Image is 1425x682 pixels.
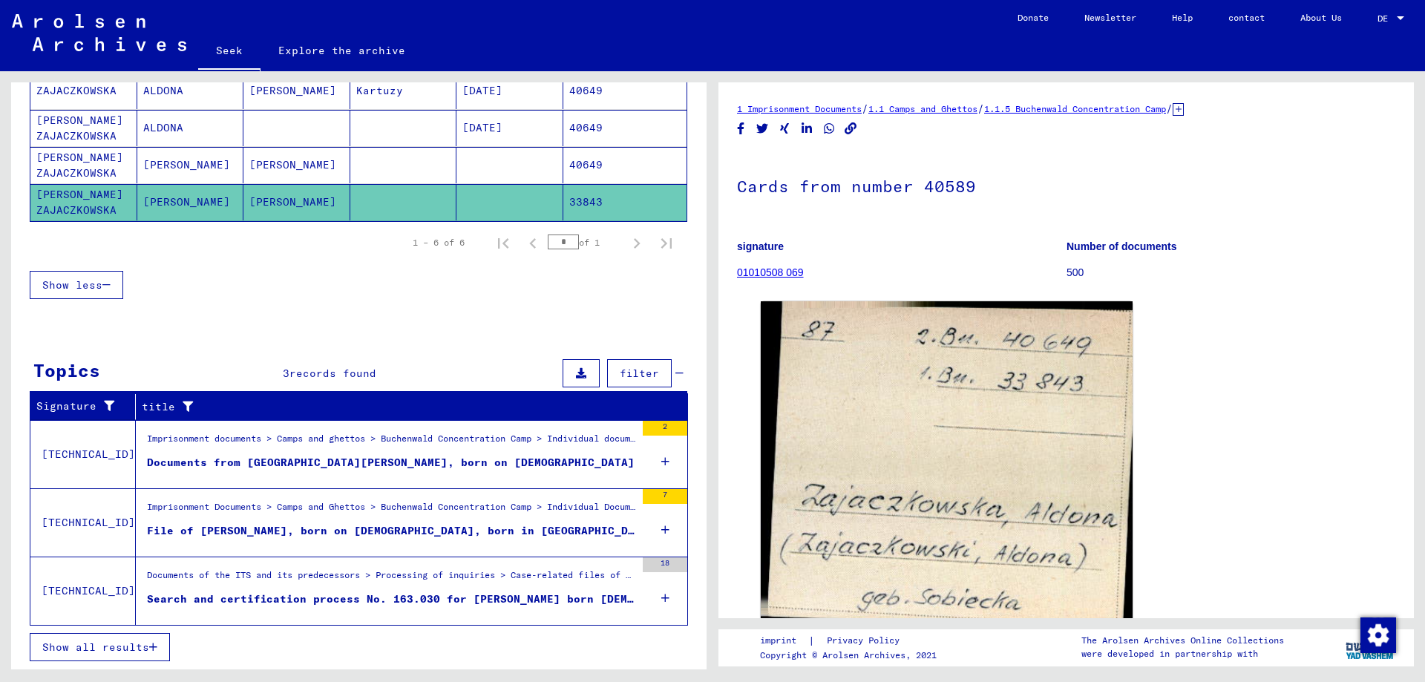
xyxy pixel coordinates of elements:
font: Search and certification process No. 163.030 for [PERSON_NAME] born [DEMOGRAPHIC_DATA] [147,592,721,606]
font: imprint [760,635,796,646]
font: Seek [216,44,243,57]
a: Privacy Policy [815,633,917,649]
button: Share on LinkedIn [799,119,815,138]
font: 7 [663,490,667,499]
font: DE [1377,13,1388,24]
font: Imprisonment documents > Camps and ghettos > Buchenwald Concentration Camp > Individual documents... [147,433,1290,444]
font: [PERSON_NAME] [143,195,230,209]
button: filter [607,359,672,387]
font: Imprisonment Documents > Camps and Ghettos > Buchenwald Concentration Camp > Individual Documents... [147,501,1285,512]
font: Documents from [GEOGRAPHIC_DATA][PERSON_NAME], born on [DEMOGRAPHIC_DATA] [147,456,635,469]
font: [PERSON_NAME] ZAJACZKOWSKA [36,114,123,142]
button: Copy link [843,119,859,138]
font: Show less [42,278,102,292]
font: 18 [661,558,669,568]
font: records found [289,367,376,380]
button: Last page [652,228,681,258]
font: Donate [1018,12,1049,23]
font: 2 [663,422,667,431]
font: 500 [1067,266,1084,278]
font: [TECHNICAL_ID] [42,516,135,529]
a: 1.1 Camps and Ghettos [868,103,977,114]
font: 40649 [569,121,603,134]
font: File of [PERSON_NAME], born on [DEMOGRAPHIC_DATA], born in [GEOGRAPHIC_DATA] [147,524,655,537]
font: Copyright © Arolsen Archives, 2021 [760,649,937,660]
font: Newsletter [1084,12,1136,23]
font: of 1 [579,237,600,248]
a: 1.1.5 Buchenwald Concentration Camp [984,103,1166,114]
a: Seek [198,33,261,71]
a: 1 Imprisonment Documents [737,103,862,114]
div: Signature [36,395,139,419]
font: ZAJACZKOWSKA [36,84,117,97]
font: were developed in partnership with [1081,648,1258,659]
font: / [977,102,984,115]
font: Cards from number 40589 [737,176,976,197]
img: Change consent [1360,617,1396,653]
img: Arolsen_neg.svg [12,14,186,51]
font: / [1166,102,1173,115]
font: 3 [283,367,289,380]
font: [PERSON_NAME] [249,195,336,209]
button: First page [488,228,518,258]
font: Topics [33,359,100,381]
font: [TECHNICAL_ID] [42,447,135,461]
button: Next page [622,228,652,258]
font: Privacy Policy [827,635,900,646]
button: Show all results [30,633,170,661]
font: [PERSON_NAME] [249,84,336,97]
font: Kartuzy [356,84,403,97]
font: [PERSON_NAME] ZAJACZKOWSKA [36,151,123,180]
font: | [808,634,815,647]
font: Number of documents [1067,240,1177,252]
font: [PERSON_NAME] [249,158,336,171]
font: [PERSON_NAME] [143,158,230,171]
a: 01010508 069 [737,266,804,278]
font: [DATE] [462,121,502,134]
button: Share on Xing [777,119,793,138]
button: Previous page [518,228,548,258]
font: 33843 [569,195,603,209]
div: title [142,395,673,419]
font: [PERSON_NAME] ZAJACZKOWSKA [36,188,123,217]
a: imprint [760,633,808,649]
font: [DATE] [462,84,502,97]
font: filter [620,367,659,380]
font: 40649 [569,158,603,171]
button: Share on Twitter [755,119,770,138]
a: Explore the archive [261,33,423,68]
font: The Arolsen Archives Online Collections [1081,635,1284,646]
font: 1 – 6 of 6 [413,237,465,248]
button: Share on Facebook [733,119,749,138]
button: Show less [30,271,123,299]
font: Show all results [42,640,149,654]
font: Signature [36,399,96,413]
font: contact [1228,12,1265,23]
font: ALDONA [143,84,183,97]
img: yv_logo.png [1343,629,1398,666]
font: 40649 [569,84,603,97]
font: Help [1172,12,1193,23]
font: signature [737,240,784,252]
button: Share on WhatsApp [822,119,837,138]
img: 001.jpg [761,301,1133,622]
font: title [142,400,175,413]
font: Explore the archive [278,44,405,57]
font: ALDONA [143,121,183,134]
font: [TECHNICAL_ID] [42,584,135,597]
font: About Us [1300,12,1342,23]
font: / [862,102,868,115]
